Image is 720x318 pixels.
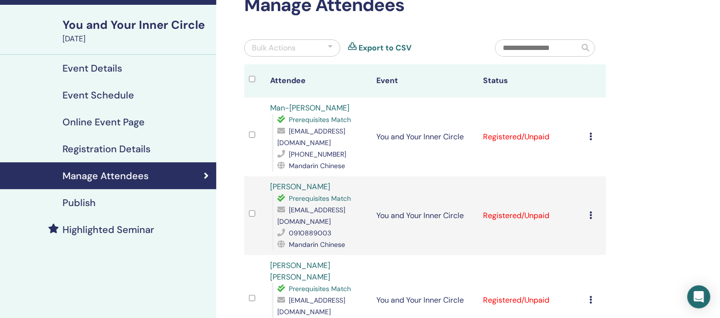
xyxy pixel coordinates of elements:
[289,229,331,237] span: 0910889003
[62,224,154,235] h4: Highlighted Seminar
[62,33,211,45] div: [DATE]
[289,161,345,170] span: Mandarin Chinese
[687,285,710,308] div: Open Intercom Messenger
[62,17,211,33] div: You and Your Inner Circle
[62,62,122,74] h4: Event Details
[289,150,346,159] span: [PHONE_NUMBER]
[359,42,411,54] a: Export to CSV
[57,17,216,45] a: You and Your Inner Circle[DATE]
[289,284,351,293] span: Prerequisites Match
[62,116,145,128] h4: Online Event Page
[62,143,150,155] h4: Registration Details
[277,206,345,226] span: [EMAIL_ADDRESS][DOMAIN_NAME]
[270,103,349,113] a: Man-[PERSON_NAME]
[372,64,478,98] th: Event
[372,98,478,176] td: You and Your Inner Circle
[277,127,345,147] span: [EMAIL_ADDRESS][DOMAIN_NAME]
[62,197,96,208] h4: Publish
[289,240,345,249] span: Mandarin Chinese
[62,170,149,182] h4: Manage Attendees
[289,115,351,124] span: Prerequisites Match
[372,176,478,255] td: You and Your Inner Circle
[289,194,351,203] span: Prerequisites Match
[478,64,584,98] th: Status
[265,64,372,98] th: Attendee
[252,42,296,54] div: Bulk Actions
[270,260,330,282] a: [PERSON_NAME] [PERSON_NAME]
[62,89,134,101] h4: Event Schedule
[277,296,345,316] span: [EMAIL_ADDRESS][DOMAIN_NAME]
[270,182,330,192] a: [PERSON_NAME]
